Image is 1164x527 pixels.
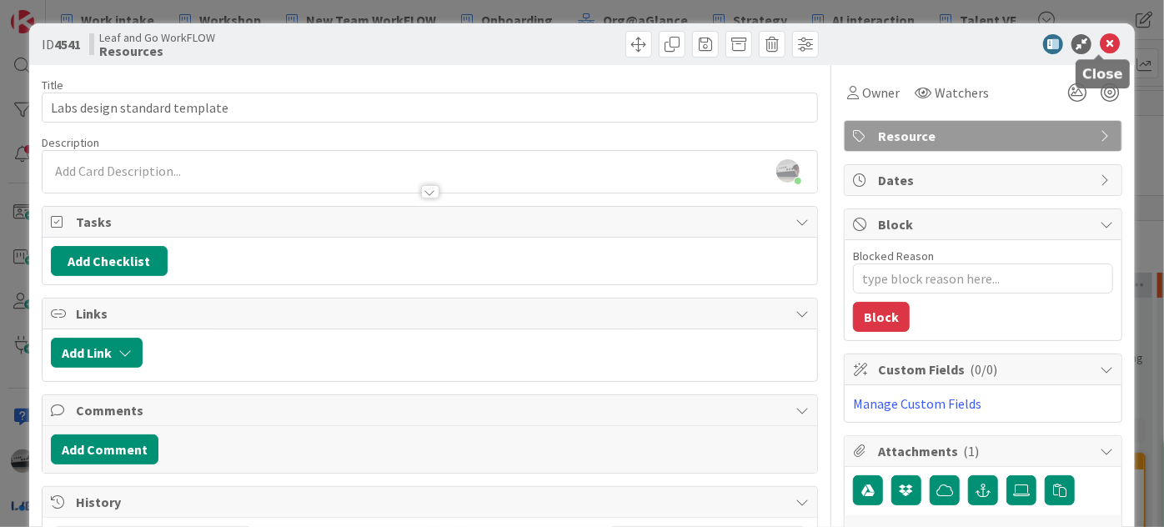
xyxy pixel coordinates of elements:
[853,248,934,263] label: Blocked Reason
[51,246,168,276] button: Add Checklist
[963,443,979,459] span: ( 1 )
[1082,66,1123,82] h5: Close
[853,302,910,332] button: Block
[76,492,787,512] span: History
[54,36,81,53] b: 4541
[878,359,1091,379] span: Custom Fields
[99,44,215,58] b: Resources
[862,83,900,103] span: Owner
[853,395,981,412] a: Manage Custom Fields
[42,135,99,150] span: Description
[99,31,215,44] span: Leaf and Go WorkFLOW
[76,212,787,232] span: Tasks
[76,304,787,324] span: Links
[776,159,800,183] img: jIClQ55mJEe4la83176FWmfCkxn1SgSj.jpg
[51,434,158,464] button: Add Comment
[878,126,1091,146] span: Resource
[42,78,63,93] label: Title
[76,400,787,420] span: Comments
[51,338,143,368] button: Add Link
[878,214,1091,234] span: Block
[42,34,81,54] span: ID
[42,93,818,123] input: type card name here...
[878,170,1091,190] span: Dates
[970,361,997,378] span: ( 0/0 )
[878,441,1091,461] span: Attachments
[935,83,989,103] span: Watchers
